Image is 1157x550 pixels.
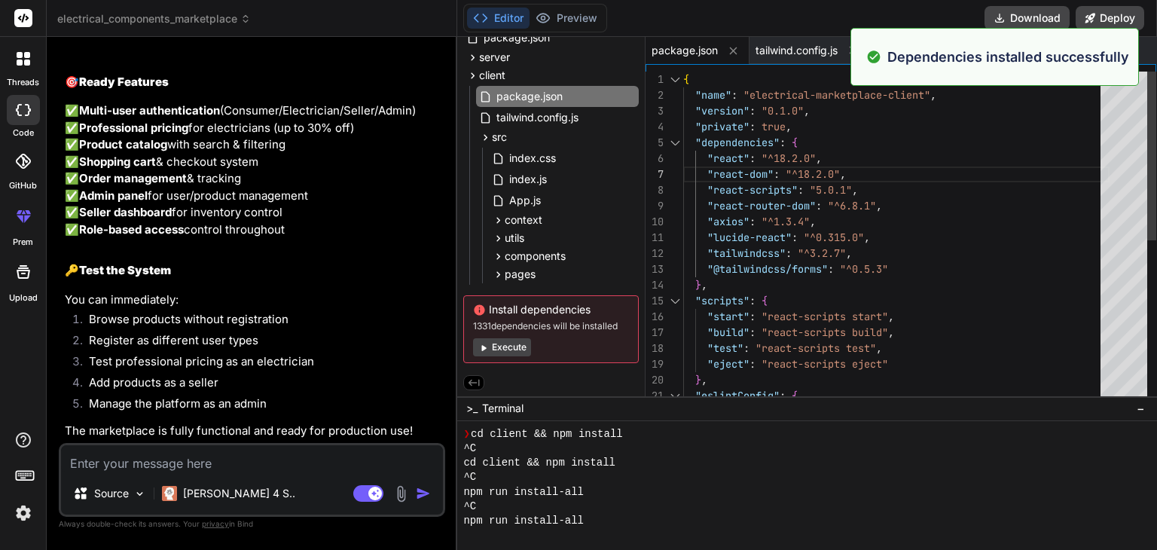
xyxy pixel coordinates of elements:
[79,121,188,135] strong: Professional pricing
[79,154,156,169] strong: Shopping cart
[65,292,442,309] p: You can immediately:
[786,120,792,133] span: ,
[646,293,664,309] div: 15
[467,8,530,29] button: Editor
[798,183,804,197] span: :
[707,183,798,197] span: "react-scripts"
[762,104,804,118] span: "0.1.0"
[762,325,888,339] span: "react-scripts build"
[762,215,810,228] span: "^1.3.4"
[816,199,822,212] span: :
[646,87,664,103] div: 2
[876,341,882,355] span: ,
[479,68,505,83] span: client
[65,262,442,280] h2: 🔑
[749,151,756,165] span: :
[804,104,810,118] span: ,
[762,294,768,307] span: {
[416,486,431,501] img: icon
[930,88,936,102] span: ,
[852,183,858,197] span: ,
[492,130,507,145] span: src
[463,500,476,514] span: ^C
[79,137,167,151] strong: Product catalog
[7,76,39,89] label: threads
[762,120,786,133] span: true
[665,388,685,404] div: Click to collapse the range.
[646,151,664,167] div: 6
[888,310,894,323] span: ,
[876,199,882,212] span: ,
[810,183,852,197] span: "5.0.1"
[707,310,749,323] span: "start"
[985,6,1070,30] button: Download
[508,170,548,188] span: index.js
[652,43,718,58] span: package.json
[707,341,743,355] span: "test"
[65,423,442,440] p: The marketplace is fully functional and ready for production use!
[731,88,737,102] span: :
[463,470,476,484] span: ^C
[646,372,664,388] div: 20
[749,120,756,133] span: :
[646,246,664,261] div: 12
[13,236,33,249] label: prem
[707,167,774,181] span: "react-dom"
[707,151,749,165] span: "react"
[646,325,664,341] div: 17
[11,500,36,526] img: settings
[695,373,701,387] span: }
[471,427,623,442] span: cd client && npm install
[9,292,38,304] label: Upload
[749,357,756,371] span: :
[810,215,816,228] span: ,
[683,72,689,86] span: {
[59,517,445,531] p: Always double-check its answers. Your in Bind
[846,246,852,260] span: ,
[840,262,888,276] span: "^0.5.3"
[495,87,564,105] span: package.json
[508,149,557,167] span: index.css
[646,356,664,372] div: 19
[695,278,701,292] span: }
[77,332,442,353] li: Register as different user types
[57,11,251,26] span: electrical_components_marketplace
[762,357,888,371] span: "react-scripts eject"
[530,8,603,29] button: Preview
[505,212,542,228] span: context
[792,231,798,244] span: :
[473,302,629,317] span: Install dependencies
[79,222,184,237] strong: Role-based access
[479,50,510,65] span: server
[646,182,664,198] div: 8
[707,357,749,371] span: "eject"
[79,75,169,89] strong: Ready Features
[695,389,780,402] span: "eslintConfig"
[77,396,442,417] li: Manage the platform as an admin
[646,72,664,87] div: 1
[695,104,749,118] span: "version"
[707,231,792,244] span: "lucide-react"
[695,120,749,133] span: "private"
[756,43,838,58] span: tailwind.config.js
[756,341,876,355] span: "react-scripts test"
[786,167,840,181] span: "^18.2.0"
[749,215,756,228] span: :
[646,230,664,246] div: 11
[79,263,171,277] strong: Test the System
[792,389,798,402] span: {
[888,325,894,339] span: ,
[508,191,542,209] span: App.js
[473,320,629,332] span: 1331 dependencies will be installed
[780,389,786,402] span: :
[77,374,442,396] li: Add products as a seller
[646,135,664,151] div: 5
[840,167,846,181] span: ,
[816,151,822,165] span: ,
[749,310,756,323] span: :
[798,246,846,260] span: "^3.2.7"
[695,88,731,102] span: "name"
[79,205,172,219] strong: Seller dashboard
[482,29,551,47] span: package.json
[463,514,584,528] span: npm run install-all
